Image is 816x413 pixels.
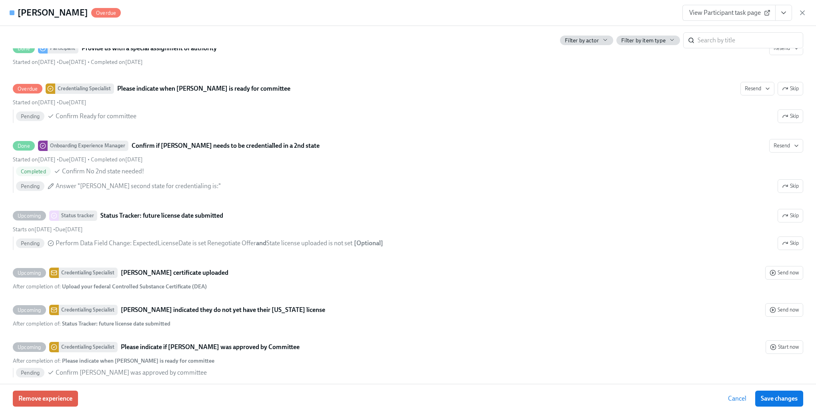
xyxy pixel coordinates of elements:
[770,343,799,351] span: Start now
[13,283,207,290] div: After completion of :
[774,142,799,150] span: Resend
[16,240,44,246] span: Pending
[13,143,35,149] span: Done
[13,46,35,52] span: Done
[16,169,51,175] span: Completed
[745,85,770,93] span: Resend
[62,167,144,176] span: Confirm No 2nd state needed!
[13,270,46,276] span: Upcoming
[769,139,803,153] button: DoneOnboarding Experience ManagerConfirm if [PERSON_NAME] needs to be credentialled in a 2nd stat...
[778,179,803,193] button: DoneOnboarding Experience ManagerConfirm if [PERSON_NAME] needs to be credentialled in a 2nd stat...
[91,59,143,66] span: Saturday, May 31st 2025, 5:05 pm
[765,266,803,280] button: UpcomingCredentialing Specialist[PERSON_NAME] certificate uploadedAfter completion of: Upload you...
[59,268,118,278] div: Credentialing Specialist
[13,357,214,365] div: After completion of :
[782,85,799,93] span: Skip
[13,156,56,163] span: Monday, May 5th 2025, 10:01 am
[682,5,776,21] a: View Participant task page
[689,9,769,17] span: View Participant task page
[354,239,383,248] div: [ Optional ]
[778,82,803,95] button: OverdueCredentialing SpecialistPlease indicate when [PERSON_NAME] is ready for committeeResendSta...
[722,391,752,407] button: Cancel
[13,213,46,219] span: Upcoming
[121,305,325,315] strong: [PERSON_NAME] indicated they do not yet have their [US_STATE] license
[18,395,72,403] span: Remove experience
[48,43,78,54] div: Participant
[59,156,86,163] span: Tuesday, May 6th 2025, 10:00 am
[132,141,320,151] strong: Confirm if [PERSON_NAME] needs to be credentialled in a 2nd state
[13,58,143,66] div: • •
[560,36,613,45] button: Filter by actor
[778,209,803,222] button: UpcomingStatus trackerStatus Tracker: future license date submittedStarts on[DATE] •Due[DATE] Pen...
[55,226,83,233] span: Tuesday, May 6th 2025, 10:00 am
[59,59,86,66] span: Monday, June 2nd 2025, 10:00 am
[56,368,207,377] span: Confirm [PERSON_NAME] was approved by committee
[133,239,256,247] span: ExpectedLicenseDate is set Renegotiate Offer
[121,342,300,352] strong: Please indicate if [PERSON_NAME] was approved by Committee
[56,239,352,248] span: Perform Data Field Change :
[100,211,223,220] strong: Status Tracker: future license date submitted
[740,82,774,95] button: OverdueCredentialing SpecialistPlease indicate when [PERSON_NAME] is ready for committeeSkipStart...
[56,112,136,121] span: Confirm Ready for committee
[256,239,266,247] strong: and
[62,283,207,290] strong: Upload your federal Controlled Substance Certificate (DEA)
[62,357,214,364] strong: Please indicate when [PERSON_NAME] is ready for committee
[782,212,799,220] span: Skip
[82,44,217,53] strong: Provide us with a special assignment of authority
[48,141,128,151] div: Onboarding Experience Manager
[775,5,792,21] button: View task page
[778,109,803,123] button: OverdueCredentialing SpecialistPlease indicate when [PERSON_NAME] is ready for committeeResendSki...
[13,226,52,233] span: Monday, May 5th 2025, 10:00 am
[16,113,44,119] span: Pending
[770,306,799,314] span: Send now
[769,42,803,55] button: DoneParticipantProvide us with a special assignment of authorityStarted on[DATE] •Due[DATE] • Com...
[62,320,170,327] strong: Status Tracker: future license date submitted
[59,305,118,315] div: Credentialing Specialist
[774,44,799,52] span: Resend
[616,36,680,45] button: Filter by item type
[121,268,228,278] strong: [PERSON_NAME] certificate uploaded
[91,156,143,163] span: Monday, May 5th 2025, 10:37 am
[782,182,799,190] span: Skip
[13,59,56,66] span: Monday, May 5th 2025, 10:01 am
[59,99,86,106] span: Monday, July 28th 2025, 10:00 am
[765,303,803,317] button: UpcomingCredentialing Specialist[PERSON_NAME] indicated they do not yet have their [US_STATE] lic...
[55,83,114,94] div: Credentialing Specialist
[13,226,83,233] div: •
[266,239,352,247] span: State license uploaded is not set
[91,10,121,16] span: Overdue
[778,236,803,250] button: UpcomingStatus trackerStatus Tracker: future license date submittedSkipStarts on[DATE] •Due[DATE]...
[13,99,56,106] span: Monday, May 5th 2025, 10:01 am
[56,182,221,191] span: Answer "[PERSON_NAME] second state for credentialing is:"
[755,391,803,407] button: Save changes
[13,86,42,92] span: Overdue
[13,320,170,328] div: After completion of :
[761,395,798,403] span: Save changes
[782,112,799,120] span: Skip
[18,7,88,19] h4: [PERSON_NAME]
[16,370,44,376] span: Pending
[13,344,46,350] span: Upcoming
[117,84,290,93] strong: Please indicate when [PERSON_NAME] is ready for committee
[698,32,803,48] input: Search by title
[621,37,666,44] span: Filter by item type
[59,342,118,352] div: Credentialing Specialist
[13,391,78,407] button: Remove experience
[13,307,46,313] span: Upcoming
[782,239,799,247] span: Skip
[728,395,746,403] span: Cancel
[59,210,97,221] div: Status tracker
[565,37,599,44] span: Filter by actor
[13,99,86,106] div: •
[16,183,44,189] span: Pending
[766,340,803,354] button: UpcomingCredentialing SpecialistPlease indicate if [PERSON_NAME] was approved by CommitteeAfter c...
[770,269,799,277] span: Send now
[13,156,143,163] div: • •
